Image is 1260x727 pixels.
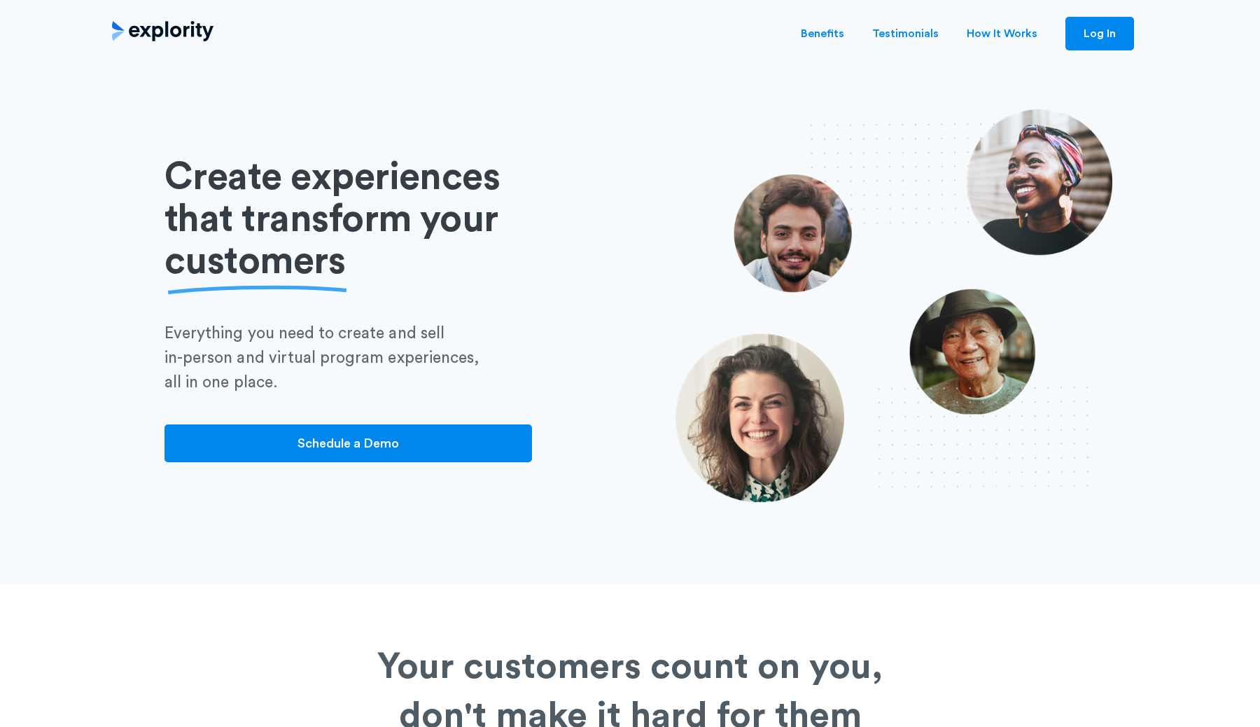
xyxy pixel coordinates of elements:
[112,21,213,46] a: home
[164,321,640,394] p: Everything you need to create and sell in-person and virtual program experiences, all in one place.
[164,156,621,282] h1: Create experiences that transform your customers
[967,25,1037,42] a: How It Works
[872,25,939,42] a: Testimonials
[164,424,532,462] a: Schedule a Demo
[1065,17,1134,50] a: Log In
[801,25,844,42] a: Benefits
